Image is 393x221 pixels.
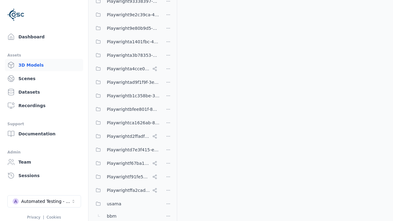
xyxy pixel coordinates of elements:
span: Playwrightffa2cad8-0214-4c2f-a758-8e9593c5a37e [107,187,150,194]
a: Datasets [5,86,83,98]
span: Playwrightf91fe523-dd75-44f3-a953-451f6070cb42 [107,173,150,180]
div: Admin [7,149,81,156]
button: Select a workspace [7,195,81,207]
button: Playwrightca1626ab-8cec-4ddc-b85a-2f9392fe08d1 [92,117,160,129]
a: 3D Models [5,59,83,71]
span: Playwrightad9f1f9f-3e6a-4231-8f19-c506bf64a382 [107,79,160,86]
a: Recordings [5,99,83,112]
span: Playwright9e2c39ca-48c3-4c03-98f4-0435f3624ea6 [107,11,160,18]
span: Playwrightd2ffadf0-c973-454c-8fcf-dadaeffcb802 [107,133,150,140]
button: Playwrightffa2cad8-0214-4c2f-a758-8e9593c5a37e [92,184,160,196]
span: usama [107,200,121,207]
button: Playwright9e80b9d5-ab0b-4e8f-a3de-da46b25b8298 [92,22,160,34]
button: Playwrightf91fe523-dd75-44f3-a953-451f6070cb42 [92,171,160,183]
div: Support [7,120,81,128]
span: Playwrightbfee801f-8be1-42a6-b774-94c49e43b650 [107,106,160,113]
a: Dashboard [5,31,83,43]
span: Playwrightca1626ab-8cec-4ddc-b85a-2f9392fe08d1 [107,119,160,126]
button: Playwrighta4cce06a-a8e6-4c0d-bfc1-93e8d78d750a [92,63,160,75]
span: Playwrighta1401fbc-43d7-48dd-a309-be935d99d708 [107,38,160,45]
span: Playwrighta4cce06a-a8e6-4c0d-bfc1-93e8d78d750a [107,65,150,72]
img: Logo [7,6,25,23]
button: Playwrighta3b78353-5999-46c5-9eab-70007203469a [92,49,160,61]
div: Assets [7,52,81,59]
button: Playwrightf67ba199-386a-42d1-aebc-3b37e79c7296 [92,157,160,169]
button: Playwright9e2c39ca-48c3-4c03-98f4-0435f3624ea6 [92,9,160,21]
span: Playwrighta3b78353-5999-46c5-9eab-70007203469a [107,52,160,59]
button: Playwrightbfee801f-8be1-42a6-b774-94c49e43b650 [92,103,160,115]
button: Playwrightd7e3f415-ef36-48f2-9ade-37af8b18fac3 [92,144,160,156]
div: Automated Testing - Playwright [21,198,71,204]
a: Privacy [27,215,40,219]
button: Playwrighta1401fbc-43d7-48dd-a309-be935d99d708 [92,36,160,48]
span: Playwrightb1c358be-31e6-49a2-b314-cec83f0dbcc1 [107,92,160,99]
button: usama [92,198,160,210]
button: Playwrightb1c358be-31e6-49a2-b314-cec83f0dbcc1 [92,90,160,102]
span: | [43,215,44,219]
span: Playwrightf67ba199-386a-42d1-aebc-3b37e79c7296 [107,160,150,167]
span: Playwrightd7e3f415-ef36-48f2-9ade-37af8b18fac3 [107,146,160,153]
a: Sessions [5,169,83,182]
span: bbm [107,212,116,220]
button: Playwrightd2ffadf0-c973-454c-8fcf-dadaeffcb802 [92,130,160,142]
button: Playwrightad9f1f9f-3e6a-4231-8f19-c506bf64a382 [92,76,160,88]
a: Scenes [5,72,83,85]
a: Team [5,156,83,168]
a: Documentation [5,128,83,140]
span: Playwright9e80b9d5-ab0b-4e8f-a3de-da46b25b8298 [107,25,160,32]
a: Cookies [47,215,61,219]
div: A [13,198,19,204]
